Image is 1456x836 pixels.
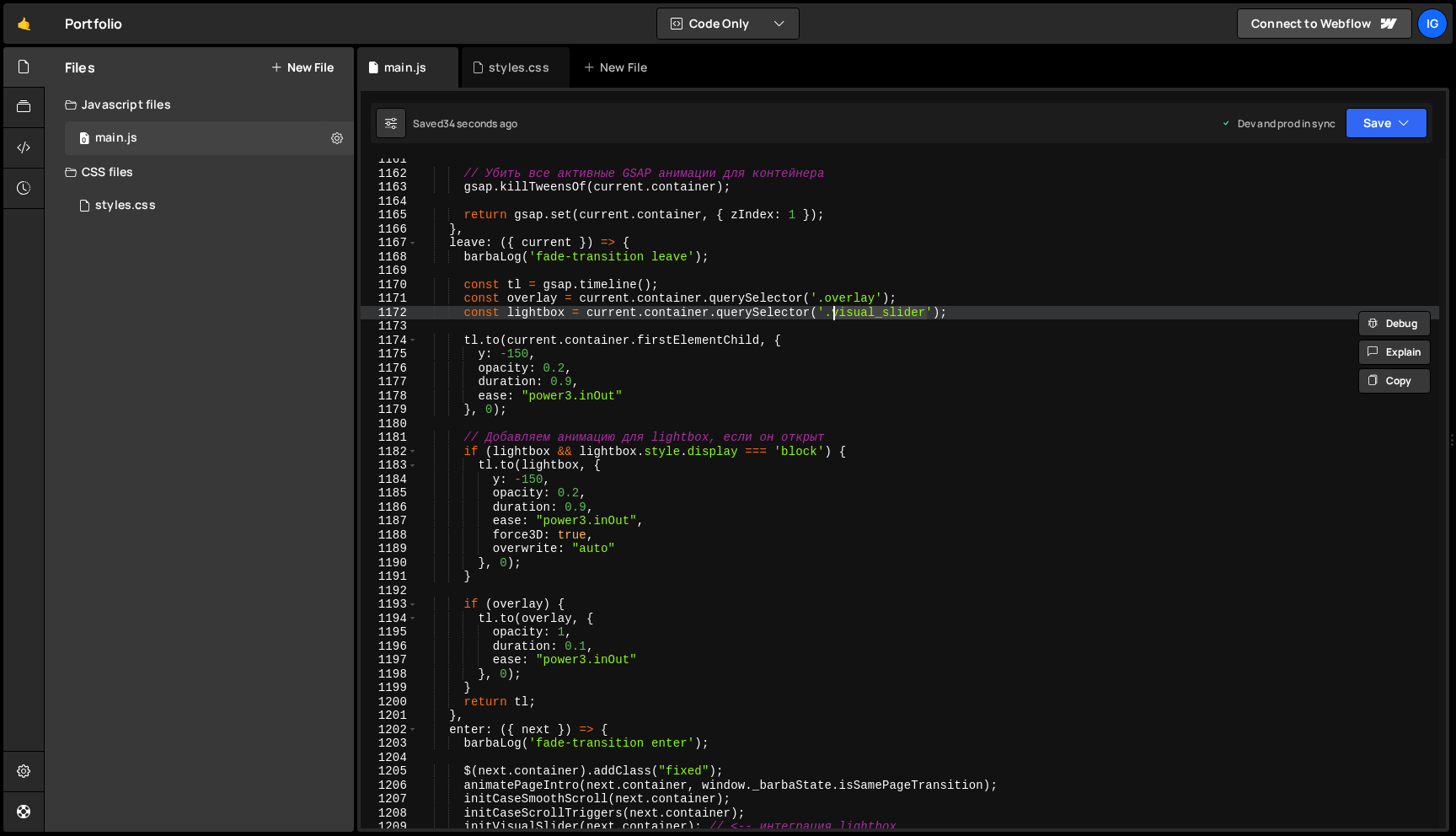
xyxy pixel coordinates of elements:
[583,59,654,76] div: New File
[361,751,418,765] div: 1204
[361,667,418,682] div: 1198
[657,8,799,39] button: Code Only
[361,431,418,445] div: 1181
[1346,108,1427,138] button: Save
[443,116,517,131] div: 34 seconds ago
[361,514,418,528] div: 1187
[361,501,418,515] div: 1186
[361,389,418,404] div: 1178
[3,3,45,44] a: 🤙
[489,59,549,76] div: styles.css
[361,723,418,737] div: 1202
[361,195,418,209] div: 1164
[361,445,418,459] div: 1182
[361,236,418,250] div: 1167
[361,306,418,320] div: 1172
[361,653,418,667] div: 1197
[361,208,418,222] div: 1165
[361,292,418,306] div: 1171
[1221,116,1336,131] div: Dev and prod in sync
[65,13,122,34] div: Portfolio
[1358,311,1431,336] button: Debug
[361,375,418,389] div: 1177
[361,528,418,543] div: 1188
[95,131,137,146] div: main.js
[361,807,418,821] div: 1208
[65,58,95,77] h2: Files
[361,153,418,167] div: 1161
[65,189,354,222] div: 14577/44352.css
[384,59,426,76] div: main.js
[361,334,418,348] div: 1174
[1358,368,1431,394] button: Copy
[361,779,418,793] div: 1206
[361,598,418,612] div: 1193
[361,473,418,487] div: 1184
[1358,340,1431,365] button: Explain
[361,792,418,807] div: 1207
[361,222,418,237] div: 1166
[65,121,354,155] div: 14577/44954.js
[361,695,418,710] div: 1200
[361,403,418,417] div: 1179
[361,612,418,626] div: 1194
[361,264,418,278] div: 1169
[361,570,418,584] div: 1191
[361,486,418,501] div: 1185
[361,584,418,598] div: 1192
[361,556,418,571] div: 1190
[361,319,418,334] div: 1173
[95,198,156,213] div: styles.css
[45,155,354,189] div: CSS files
[361,640,418,654] div: 1196
[1417,8,1448,39] a: Ig
[361,278,418,292] div: 1170
[361,250,418,265] div: 1168
[361,167,418,181] div: 1162
[361,180,418,195] div: 1163
[45,88,354,121] div: Javascript files
[361,625,418,640] div: 1195
[1237,8,1412,39] a: Connect to Webflow
[361,820,418,834] div: 1209
[361,681,418,695] div: 1199
[361,709,418,723] div: 1201
[361,737,418,751] div: 1203
[361,362,418,376] div: 1176
[361,347,418,362] div: 1175
[413,116,517,131] div: Saved
[361,764,418,779] div: 1205
[361,417,418,431] div: 1180
[79,133,89,147] span: 0
[361,458,418,473] div: 1183
[361,542,418,556] div: 1189
[270,61,334,74] button: New File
